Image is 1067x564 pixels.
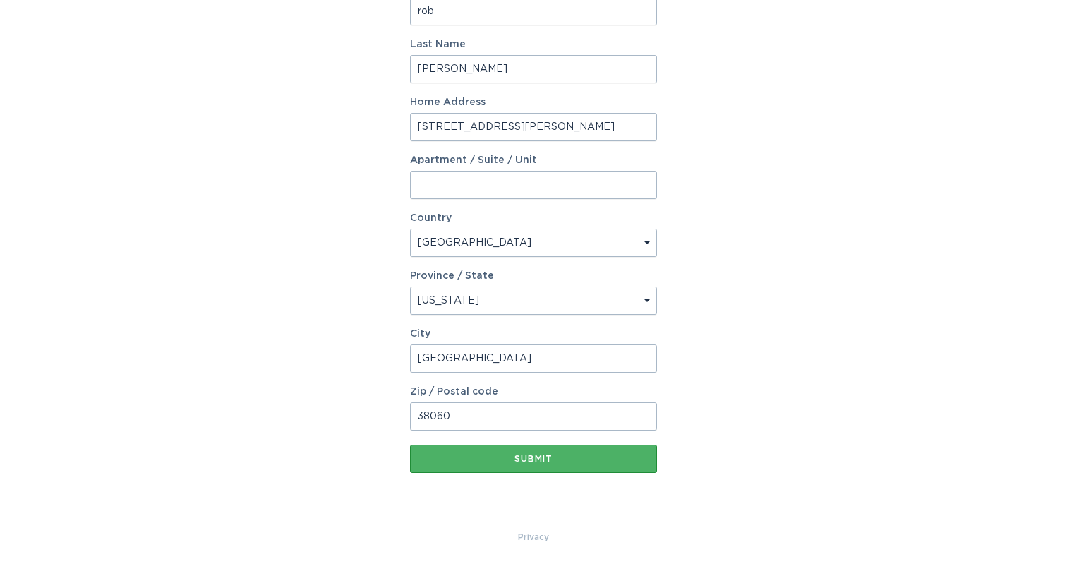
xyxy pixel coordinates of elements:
label: Zip / Postal code [410,387,657,397]
label: Last Name [410,40,657,49]
a: Privacy Policy & Terms of Use [518,529,549,545]
button: Submit [410,445,657,473]
label: Apartment / Suite / Unit [410,155,657,165]
label: Country [410,213,452,223]
label: Province / State [410,271,494,281]
label: City [410,329,657,339]
label: Home Address [410,97,657,107]
div: Submit [417,455,650,463]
